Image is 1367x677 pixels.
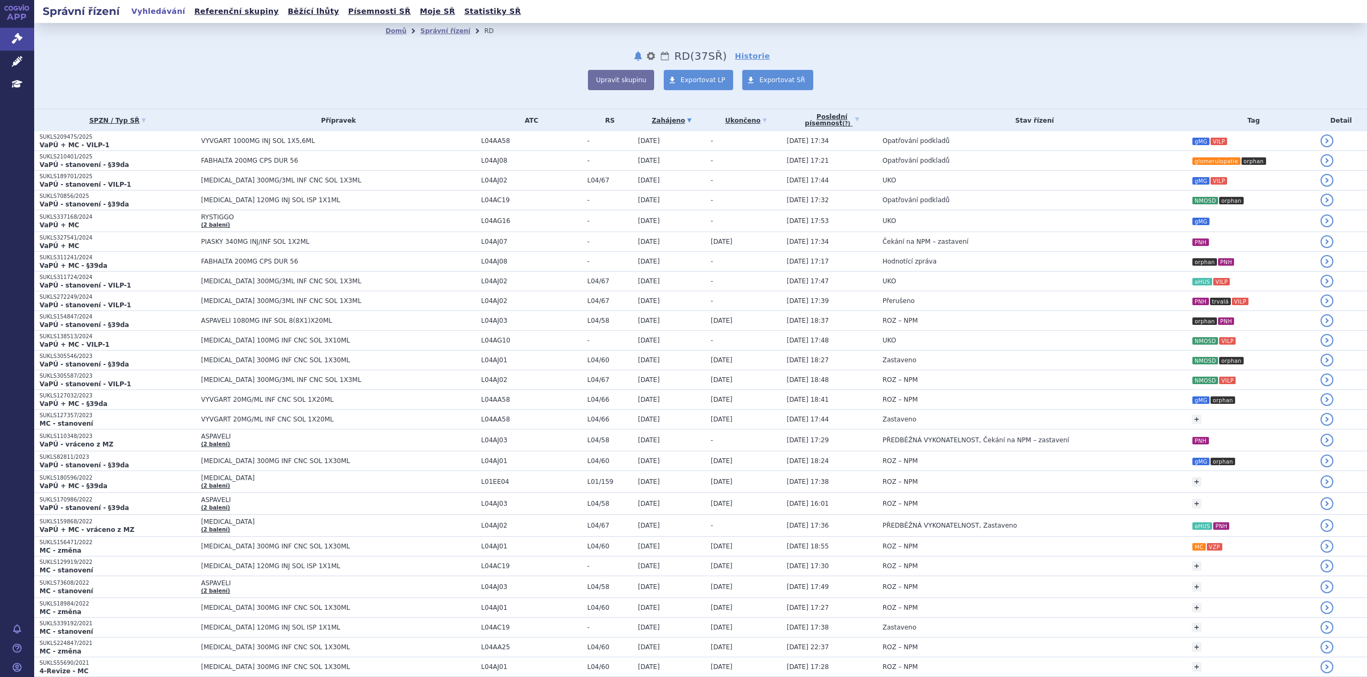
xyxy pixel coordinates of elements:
span: [DATE] [638,500,660,507]
span: L04AJ02 [481,277,582,285]
span: ROZ – NPM [883,457,918,465]
a: Zahájeno [638,113,705,128]
button: nastavení [646,50,656,62]
span: PIASKY 340MG INJ/INF SOL 1X2ML [201,238,468,245]
span: - [711,217,713,225]
span: [DATE] [711,238,733,245]
i: VZP [1207,543,1222,551]
i: PNH [1218,317,1234,325]
span: [DATE] [638,217,660,225]
a: Domů [386,27,406,35]
span: - [711,196,713,204]
p: SUKLS305587/2023 [40,372,196,380]
span: [DATE] [638,562,660,570]
span: Zastaveno [883,416,916,423]
span: [DATE] 17:21 [787,157,829,164]
span: - [587,258,633,265]
a: detail [1321,354,1333,367]
span: L04AJ03 [481,500,582,507]
span: [DATE] [711,562,733,570]
span: L04/60 [587,457,633,465]
span: [MEDICAL_DATA] 300MG/3ML INF CNC SOL 1X3ML [201,376,468,384]
span: L04/67 [587,376,633,384]
p: SUKLS180596/2022 [40,474,196,482]
strong: VaPÚ - stanovení - §39da [40,201,129,208]
span: L04/67 [587,277,633,285]
i: trvalá [1210,298,1231,305]
p: SUKLS311241/2024 [40,254,196,261]
i: glomerulopatie [1192,157,1240,165]
i: orphan [1211,458,1235,465]
span: UKO [883,217,896,225]
th: Tag [1187,109,1315,131]
th: Přípravek [196,109,476,131]
span: - [711,137,713,145]
a: detail [1321,174,1333,187]
span: ROZ – NPM [883,396,918,403]
span: ASPAVELI [201,433,468,440]
span: PŘEDBĚŽNÁ VYKONATELNOST, Čekání na NPM – zastavení [883,436,1069,444]
span: - [711,258,713,265]
a: detail [1321,373,1333,386]
strong: VaPÚ - stanovení - VILP-1 [40,282,131,289]
i: orphan [1219,197,1244,204]
a: detail [1321,475,1333,488]
span: [DATE] 17:38 [787,478,829,485]
span: [DATE] 17:34 [787,137,829,145]
span: - [587,562,633,570]
a: detail [1321,540,1333,553]
span: ROZ – NPM [883,543,918,550]
button: notifikace [633,50,643,62]
a: detail [1321,134,1333,147]
span: [DATE] [638,478,660,485]
span: L01EE04 [481,478,582,485]
span: UKO [883,277,896,285]
span: [DATE] [638,196,660,204]
span: ROZ – NPM [883,478,918,485]
abbr: (?) [842,121,850,127]
a: (2 balení) [201,441,230,447]
a: + [1192,477,1201,487]
span: L04/67 [587,177,633,184]
strong: MC - stanovení [40,420,93,427]
span: [DATE] 17:39 [787,297,829,305]
a: (2 balení) [201,588,230,594]
span: L04/67 [587,522,633,529]
button: Upravit skupinu [588,70,654,90]
span: [MEDICAL_DATA] 300MG INF CNC SOL 1X30ML [201,543,468,550]
i: PNH [1213,522,1229,530]
span: - [711,337,713,344]
i: VILP [1211,177,1227,185]
strong: VaPÚ - stanovení - §39da [40,361,129,368]
span: - [711,297,713,305]
span: L04AJ03 [481,317,582,324]
span: VYVGART 20MG/ML INF CNC SOL 1X20ML [201,416,468,423]
p: SUKLS129919/2022 [40,559,196,566]
span: Exportovat SŘ [759,76,805,84]
span: [DATE] [711,317,733,324]
p: SUKLS327541/2024 [40,234,196,242]
a: Ukončeno [711,113,781,128]
span: [DATE] [638,317,660,324]
strong: VaPÚ - vráceno z MZ [40,441,113,448]
span: L04AJ02 [481,177,582,184]
span: [DATE] [711,376,733,384]
a: Moje SŘ [417,4,458,19]
i: aHUS [1192,278,1212,285]
a: + [1192,603,1201,612]
span: [DATE] [638,297,660,305]
span: [DATE] 16:01 [787,500,829,507]
span: ROZ – NPM [883,376,918,384]
span: L04/66 [587,416,633,423]
span: [DATE] 17:17 [787,258,829,265]
i: VILP [1213,278,1230,285]
span: [MEDICAL_DATA] [201,518,468,525]
a: Písemnosti SŘ [345,4,414,19]
span: [MEDICAL_DATA] 300MG/3ML INF CNC SOL 1X3ML [201,277,468,285]
span: ROZ – NPM [883,500,918,507]
a: detail [1321,434,1333,447]
span: [DATE] 17:29 [787,436,829,444]
span: - [711,177,713,184]
span: PŘEDBĚŽNÁ VYKONATELNOST, Zastaveno [883,522,1017,529]
th: ATC [476,109,582,131]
